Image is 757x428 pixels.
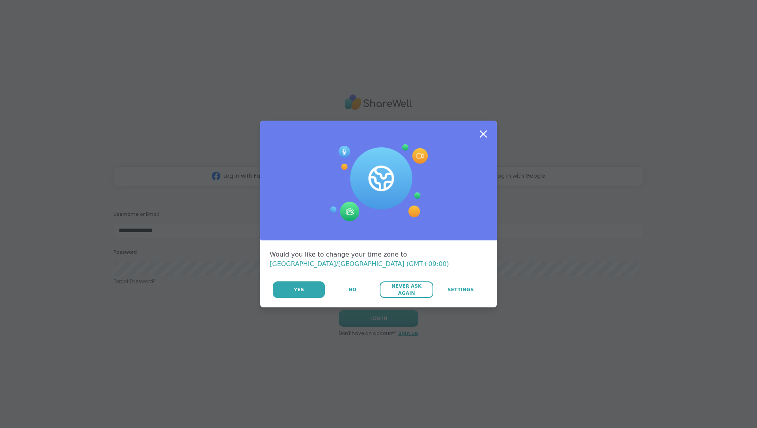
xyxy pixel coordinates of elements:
[329,144,428,221] img: Session Experience
[384,283,429,297] span: Never Ask Again
[349,286,356,293] span: No
[434,281,487,298] a: Settings
[273,281,325,298] button: Yes
[380,281,433,298] button: Never Ask Again
[270,260,449,268] span: [GEOGRAPHIC_DATA]/[GEOGRAPHIC_DATA] (GMT+09:00)
[447,286,474,293] span: Settings
[326,281,379,298] button: No
[294,286,304,293] span: Yes
[270,250,487,269] div: Would you like to change your time zone to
